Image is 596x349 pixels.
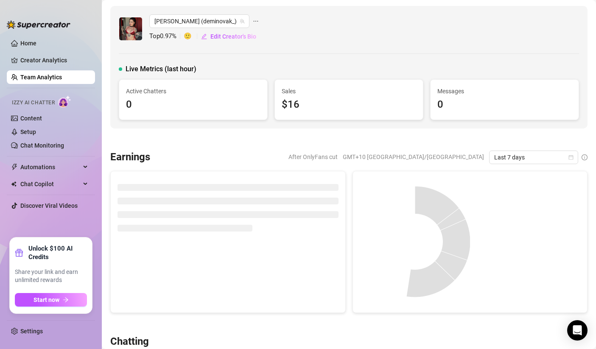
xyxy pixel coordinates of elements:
span: Demi (deminovak_) [154,15,244,28]
div: $16 [282,97,416,113]
a: Home [20,40,36,47]
img: Demi [119,17,142,40]
span: 🙂 [184,31,201,42]
span: Start now [34,296,59,303]
span: Chat Copilot [20,177,81,191]
button: Start nowarrow-right [15,293,87,307]
img: AI Chatter [58,95,71,108]
span: Sales [282,87,416,96]
a: Chat Monitoring [20,142,64,149]
button: Edit Creator's Bio [201,30,257,43]
span: team [240,19,245,24]
span: info-circle [582,154,588,160]
div: 0 [437,97,572,113]
span: ellipsis [253,14,259,28]
img: Chat Copilot [11,181,17,187]
img: logo-BBDzfeDw.svg [7,20,70,29]
a: Creator Analytics [20,53,88,67]
span: Edit Creator's Bio [210,33,256,40]
span: Automations [20,160,81,174]
span: thunderbolt [11,164,18,170]
a: Team Analytics [20,74,62,81]
span: Last 7 days [494,151,573,164]
a: Content [20,115,42,122]
span: Active Chatters [126,87,260,96]
h3: Chatting [110,335,149,349]
a: Discover Viral Videos [20,202,78,209]
a: Settings [20,328,43,335]
strong: Unlock $100 AI Credits [28,244,87,261]
span: After OnlyFans cut [288,151,338,163]
div: 0 [126,97,260,113]
span: calendar [568,155,574,160]
span: arrow-right [63,297,69,303]
h3: Earnings [110,151,150,164]
span: gift [15,248,23,257]
span: Izzy AI Chatter [12,99,55,107]
a: Setup [20,128,36,135]
span: edit [201,34,207,39]
span: Share your link and earn unlimited rewards [15,268,87,285]
span: GMT+10 [GEOGRAPHIC_DATA]/[GEOGRAPHIC_DATA] [343,151,484,163]
span: Top 0.97 % [149,31,184,42]
span: Live Metrics (last hour) [126,64,196,74]
span: Messages [437,87,572,96]
div: Open Intercom Messenger [567,320,588,341]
